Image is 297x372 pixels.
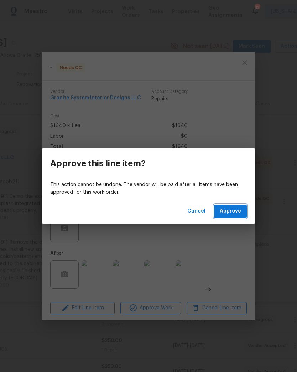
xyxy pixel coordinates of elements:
[214,205,247,218] button: Approve
[50,181,247,196] p: This action cannot be undone. The vendor will be paid after all items have been approved for this...
[187,207,205,216] span: Cancel
[50,158,146,168] h3: Approve this line item?
[184,205,208,218] button: Cancel
[220,207,241,216] span: Approve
